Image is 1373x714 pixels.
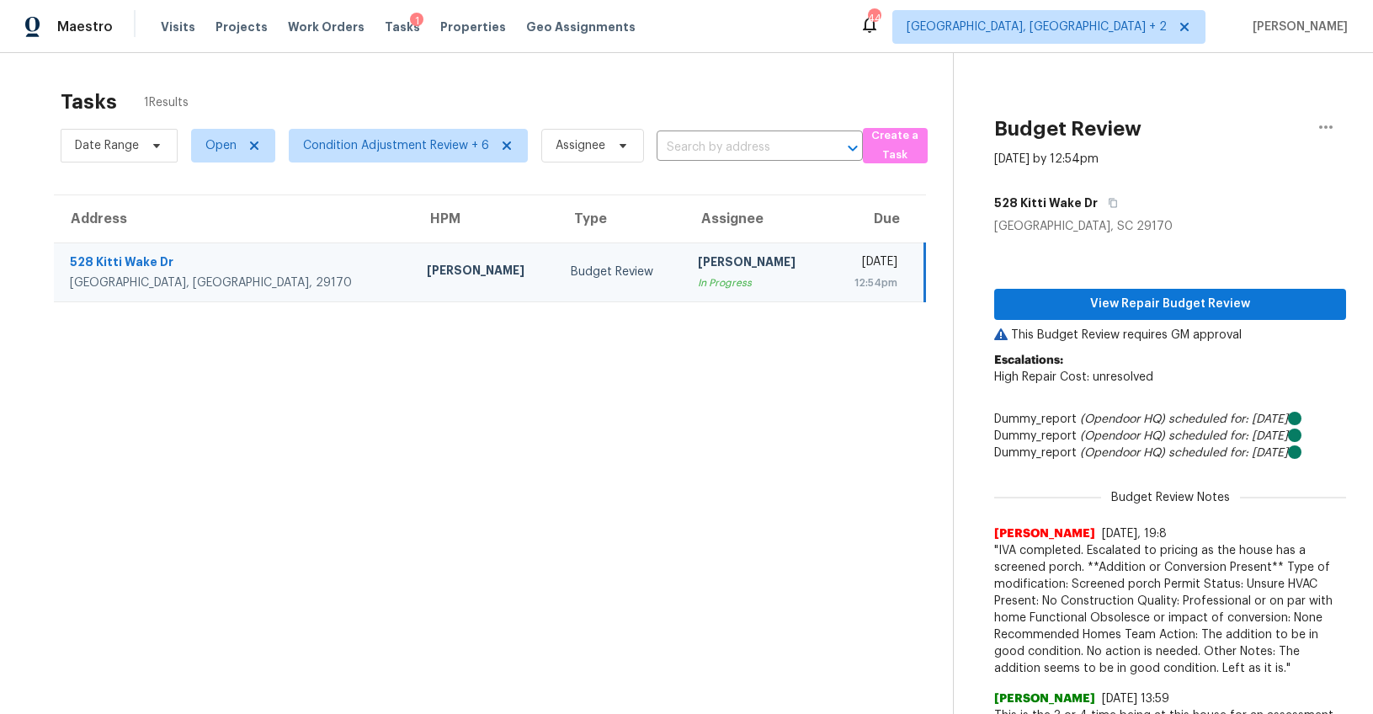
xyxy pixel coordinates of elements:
[427,262,544,283] div: [PERSON_NAME]
[994,525,1095,542] span: [PERSON_NAME]
[70,274,400,291] div: [GEOGRAPHIC_DATA], [GEOGRAPHIC_DATA], 29170
[994,371,1153,383] span: High Repair Cost: unresolved
[303,137,489,154] span: Condition Adjustment Review + 6
[440,19,506,35] span: Properties
[1102,693,1169,705] span: [DATE] 13:59
[1101,489,1240,506] span: Budget Review Notes
[205,137,237,154] span: Open
[144,94,189,111] span: 1 Results
[556,137,605,154] span: Assignee
[871,126,920,165] span: Create a Task
[828,195,925,242] th: Due
[657,135,816,161] input: Search by address
[413,195,557,242] th: HPM
[571,264,670,280] div: Budget Review
[385,21,420,33] span: Tasks
[994,690,1095,707] span: [PERSON_NAME]
[863,128,929,163] button: Create a Task
[1168,447,1288,459] i: scheduled for: [DATE]
[410,13,423,29] div: 1
[994,411,1346,428] div: Dummy_report
[684,195,828,242] th: Assignee
[557,195,684,242] th: Type
[54,195,413,242] th: Address
[994,289,1346,320] button: View Repair Budget Review
[994,354,1063,366] b: Escalations:
[1080,447,1165,459] i: (Opendoor HQ)
[994,194,1098,211] h5: 528 Kitti Wake Dr
[907,19,1167,35] span: [GEOGRAPHIC_DATA], [GEOGRAPHIC_DATA] + 2
[1246,19,1348,35] span: [PERSON_NAME]
[1168,413,1288,425] i: scheduled for: [DATE]
[994,151,1099,168] div: [DATE] by 12:54pm
[868,10,880,27] div: 44
[1098,188,1120,218] button: Copy Address
[1168,430,1288,442] i: scheduled for: [DATE]
[698,274,815,291] div: In Progress
[1080,430,1165,442] i: (Opendoor HQ)
[842,253,898,274] div: [DATE]
[57,19,113,35] span: Maestro
[994,428,1346,445] div: Dummy_report
[75,137,139,154] span: Date Range
[994,445,1346,461] div: Dummy_report
[61,93,117,110] h2: Tasks
[216,19,268,35] span: Projects
[1102,528,1167,540] span: [DATE], 19:8
[288,19,365,35] span: Work Orders
[70,253,400,274] div: 528 Kitti Wake Dr
[994,327,1346,344] p: This Budget Review requires GM approval
[994,218,1346,235] div: [GEOGRAPHIC_DATA], SC 29170
[526,19,636,35] span: Geo Assignments
[1008,294,1333,315] span: View Repair Budget Review
[842,274,898,291] div: 12:54pm
[698,253,815,274] div: [PERSON_NAME]
[841,136,865,160] button: Open
[994,120,1142,137] h2: Budget Review
[1080,413,1165,425] i: (Opendoor HQ)
[994,542,1346,677] span: "IVA completed. Escalated to pricing as the house has a screened porch. **Addition or Conversion ...
[161,19,195,35] span: Visits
